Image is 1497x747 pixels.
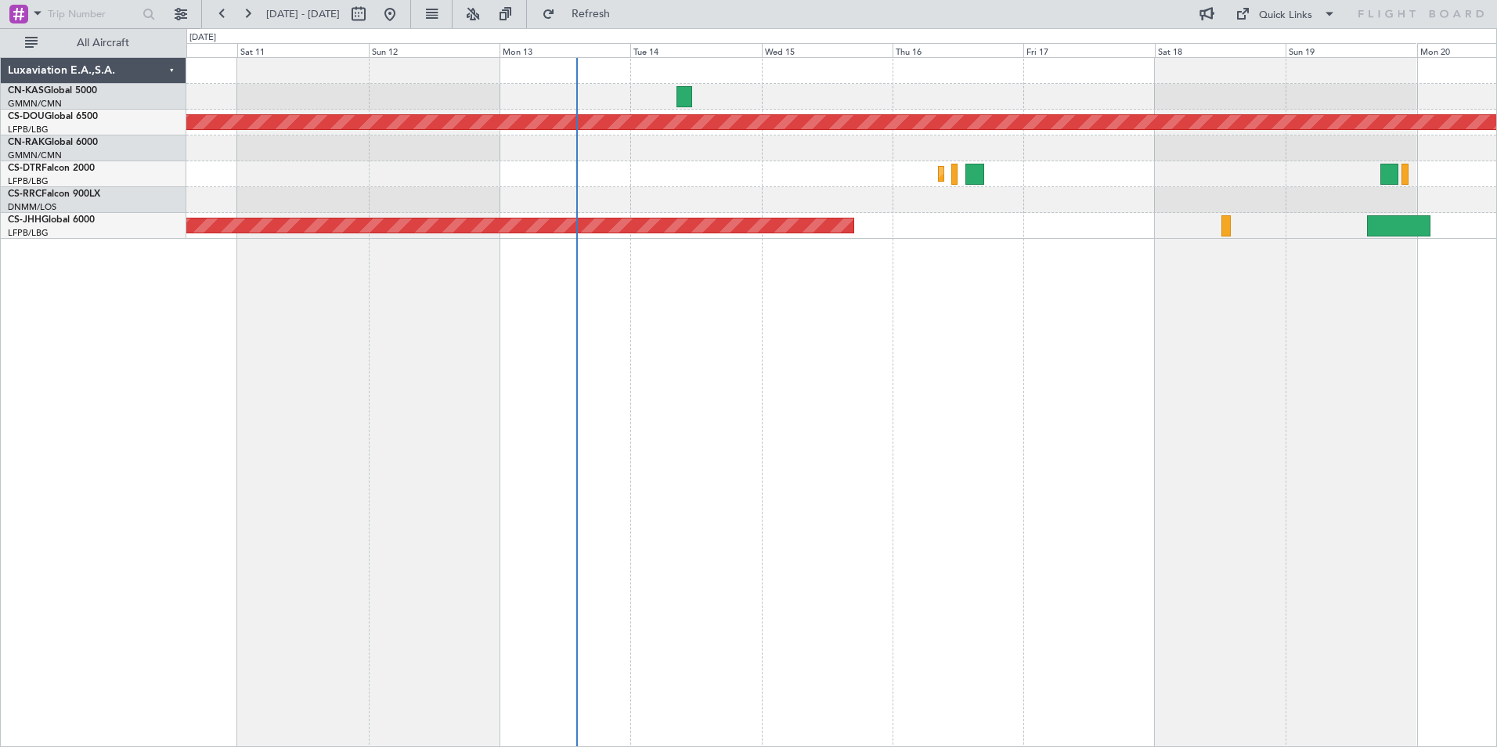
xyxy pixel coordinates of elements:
span: CN-KAS [8,86,44,96]
a: CN-RAKGlobal 6000 [8,138,98,147]
a: CS-DTRFalcon 2000 [8,164,95,173]
div: Quick Links [1259,8,1312,23]
a: LFPB/LBG [8,175,49,187]
span: [DATE] - [DATE] [266,7,340,21]
div: Mon 13 [500,43,630,57]
input: Trip Number [48,2,138,26]
span: CS-RRC [8,189,41,199]
a: LFPB/LBG [8,124,49,135]
button: Refresh [535,2,629,27]
a: GMMN/CMN [8,98,62,110]
a: DNMM/LOS [8,201,56,213]
div: Wed 15 [762,43,893,57]
button: Quick Links [1228,2,1344,27]
span: CS-JHH [8,215,41,225]
button: All Aircraft [17,31,170,56]
span: CN-RAK [8,138,45,147]
a: GMMN/CMN [8,150,62,161]
div: Sat 11 [237,43,368,57]
a: CS-JHHGlobal 6000 [8,215,95,225]
a: CN-KASGlobal 5000 [8,86,97,96]
div: Fri 17 [1023,43,1154,57]
div: Sat 18 [1155,43,1286,57]
div: Sun 19 [1286,43,1416,57]
div: Thu 16 [893,43,1023,57]
div: Planned Maint Sofia [943,162,1023,186]
a: LFPB/LBG [8,227,49,239]
span: CS-DTR [8,164,41,173]
span: CS-DOU [8,112,45,121]
div: [DATE] [189,31,216,45]
span: Refresh [558,9,624,20]
div: Tue 14 [630,43,761,57]
div: Sun 12 [369,43,500,57]
a: CS-DOUGlobal 6500 [8,112,98,121]
a: CS-RRCFalcon 900LX [8,189,100,199]
span: All Aircraft [41,38,165,49]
